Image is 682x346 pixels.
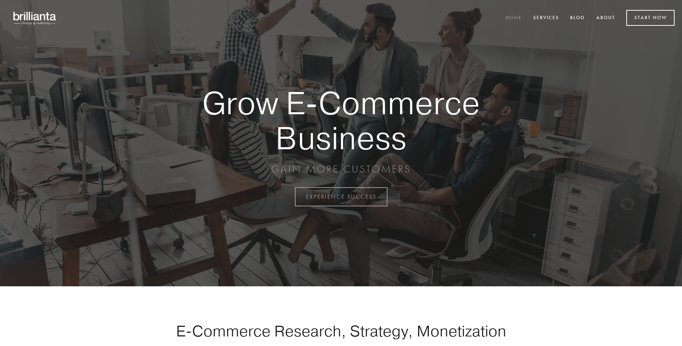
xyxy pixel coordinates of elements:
a: Start Now [626,10,675,26]
h1: E-Commerce Research, Strategy, Monetization [153,322,529,340]
p: GAIN MORE CUSTOMERS [176,162,506,176]
a: EXPERIENCE SUCCESS [295,187,387,206]
img: brillianta - research, strategy, marketing [7,7,63,29]
a: About [592,12,620,24]
a: Blog [565,12,590,24]
a: Services [528,12,564,24]
strong: Grow E-Commerce Business [176,85,506,155]
a: Home [501,12,527,24]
